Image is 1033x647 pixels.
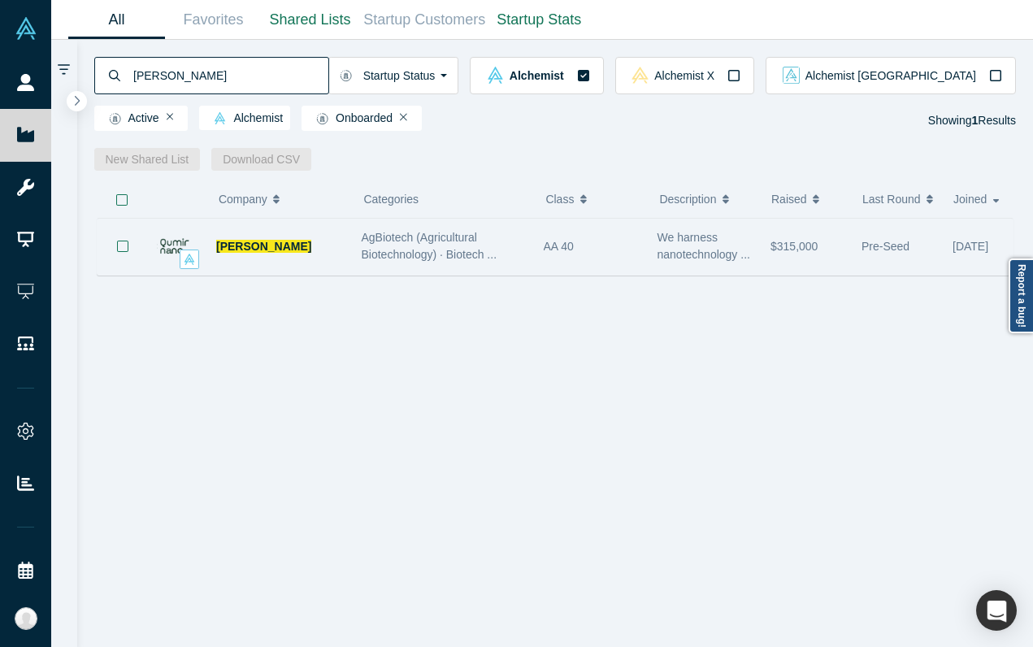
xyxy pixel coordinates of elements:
[545,182,574,216] span: Class
[770,240,818,253] span: $315,000
[510,70,564,81] span: Alchemist
[953,182,1005,216] button: Joined
[157,229,191,263] img: Qumir Nano's Logo
[862,182,936,216] button: Last Round
[654,70,714,81] span: Alchemist X
[206,112,283,125] span: Alchemist
[487,67,504,84] img: alchemist Vault Logo
[953,240,988,253] span: [DATE]
[98,218,148,275] button: Bookmark
[167,111,174,123] button: Remove Filter
[972,114,979,127] strong: 1
[309,112,393,125] span: Onboarded
[15,17,37,40] img: Alchemist Vault Logo
[262,1,358,39] a: Shared Lists
[771,182,845,216] button: Raised
[632,67,649,84] img: alchemistx Vault Logo
[219,182,338,216] button: Company
[102,112,159,125] span: Active
[214,112,226,124] img: alchemist Vault Logo
[470,57,603,94] button: alchemist Vault LogoAlchemist
[15,607,37,630] img: Katinka Harsányi's Account
[184,254,195,265] img: alchemist Vault Logo
[316,112,328,125] img: Startup status
[94,148,201,171] button: New Shared List
[165,1,262,39] a: Favorites
[766,57,1016,94] button: alchemist_aj Vault LogoAlchemist [GEOGRAPHIC_DATA]
[545,182,634,216] button: Class
[862,182,921,216] span: Last Round
[771,182,807,216] span: Raised
[132,56,328,94] input: Search by company name, class, customer, one-liner or category
[216,240,311,253] a: [PERSON_NAME]
[68,1,165,39] a: All
[340,69,352,82] img: Startup status
[659,182,716,216] span: Description
[658,231,750,261] span: We harness nanotechnology ...
[805,70,976,81] span: Alchemist [GEOGRAPHIC_DATA]
[615,57,754,94] button: alchemistx Vault LogoAlchemist X
[1009,258,1033,333] a: Report a bug!
[928,114,1016,127] span: Showing Results
[109,112,121,125] img: Startup status
[328,57,459,94] button: Startup Status
[862,240,909,253] span: Pre-Seed
[491,1,588,39] a: Startup Stats
[783,67,800,84] img: alchemist_aj Vault Logo
[358,1,491,39] a: Startup Customers
[219,182,267,216] span: Company
[953,182,987,216] span: Joined
[659,182,754,216] button: Description
[400,111,407,123] button: Remove Filter
[544,219,640,275] div: AA 40
[362,231,497,261] span: AgBiotech (Agricultural Biotechnology) · Biotech ...
[211,148,311,171] button: Download CSV
[363,193,419,206] span: Categories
